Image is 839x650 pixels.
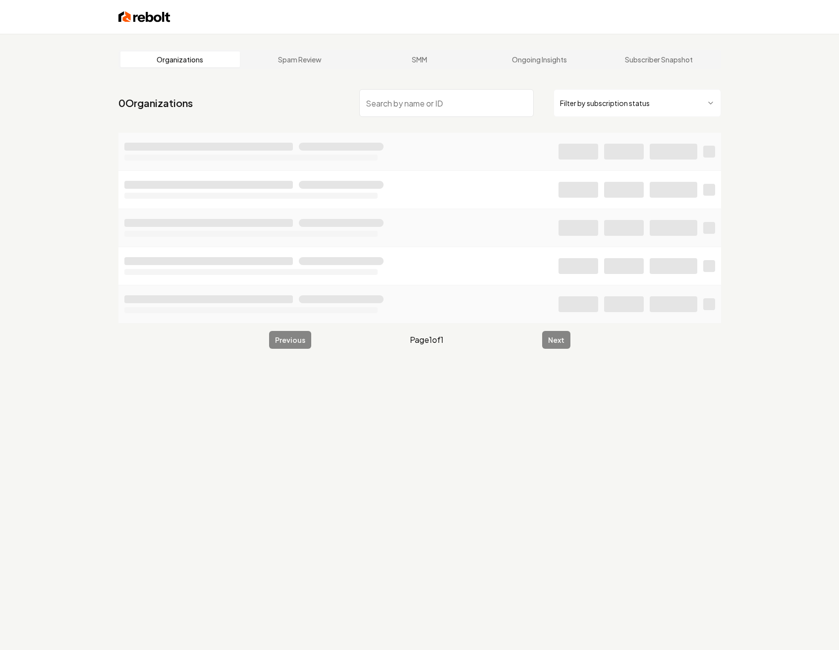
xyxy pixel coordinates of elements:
[240,52,360,67] a: Spam Review
[118,96,193,110] a: 0Organizations
[359,89,534,117] input: Search by name or ID
[120,52,240,67] a: Organizations
[410,334,444,346] span: Page 1 of 1
[599,52,719,67] a: Subscriber Snapshot
[360,52,480,67] a: SMM
[479,52,599,67] a: Ongoing Insights
[118,10,170,24] img: Rebolt Logo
